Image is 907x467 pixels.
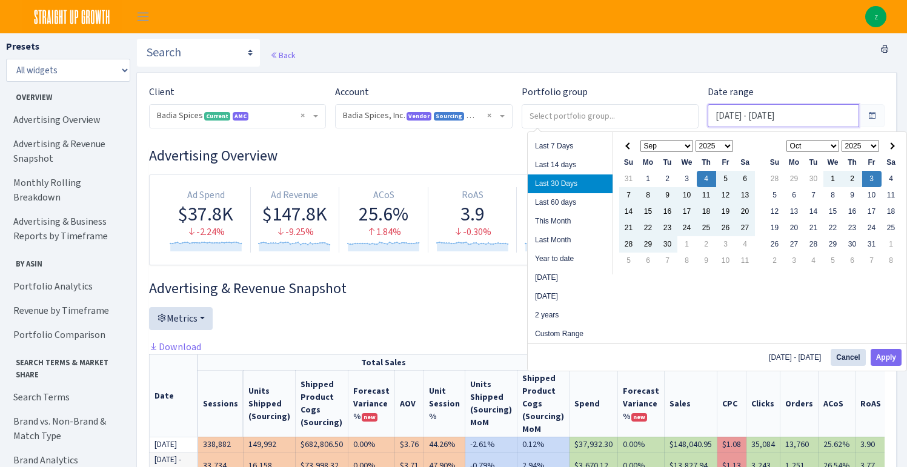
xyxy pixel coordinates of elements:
[7,253,127,270] span: By ASIN
[639,253,658,269] td: 6
[819,437,856,452] td: 25.62%
[823,236,843,253] td: 29
[150,105,325,128] span: Badia Spices <span class="badge badge-success">Current</span><span class="badge badge-primary" da...
[785,236,804,253] td: 27
[335,85,369,99] label: Account
[362,413,377,422] span: new
[528,174,613,193] li: Last 30 Days
[344,188,423,202] div: ACoS
[697,253,716,269] td: 9
[7,87,127,103] span: Overview
[570,370,618,437] th: Spend
[862,253,882,269] td: 7
[736,187,755,204] td: 13
[785,220,804,236] td: 20
[716,204,736,220] td: 19
[804,187,823,204] td: 7
[619,253,639,269] td: 5
[517,370,570,437] th: Shipped Product Cogs (Sourcing) MoM
[7,352,127,380] span: Search Terms & Market Share
[765,171,785,187] td: 28
[746,370,780,437] th: Clicks
[765,154,785,171] th: Su
[433,225,512,239] div: -0.30%
[804,220,823,236] td: 21
[882,187,901,204] td: 11
[804,204,823,220] td: 14
[618,437,665,452] td: 0.00%
[301,110,305,122] span: Remove all items
[244,437,296,452] td: 149,992
[407,112,431,121] span: Vendor
[785,171,804,187] td: 29
[843,220,862,236] td: 23
[149,307,213,330] button: Metrics
[765,220,785,236] td: 19
[296,437,348,452] td: $682,806.50
[619,236,639,253] td: 28
[6,39,39,54] label: Presets
[736,171,755,187] td: 6
[658,236,677,253] td: 30
[717,437,746,452] td: $1.08
[746,437,780,452] td: 35,084
[6,385,127,409] a: Search Terms
[665,370,717,437] th: Sales
[465,437,517,452] td: -2.61%
[256,225,334,239] div: -9.25%
[823,253,843,269] td: 5
[843,187,862,204] td: 9
[871,349,902,366] button: Apply
[150,437,198,452] td: [DATE]
[434,112,464,121] span: Sourcing
[6,171,127,210] a: Monthly Rolling Breakdown
[843,204,862,220] td: 16
[395,370,424,437] th: AOV
[716,220,736,236] td: 26
[882,154,901,171] th: Sa
[780,370,819,437] th: Orders
[522,105,698,127] input: Select portfolio group...
[736,236,755,253] td: 4
[697,187,716,204] td: 11
[697,204,716,220] td: 18
[716,253,736,269] td: 10
[244,370,296,437] th: Units Shipped (Sourcing)
[344,202,423,225] div: 25.6%
[256,202,334,225] div: $147.8K
[736,220,755,236] td: 27
[128,7,158,27] button: Toggle navigation
[639,154,658,171] th: Mo
[765,204,785,220] td: 12
[522,225,600,239] div: -7%
[736,154,755,171] th: Sa
[424,370,465,437] th: Unit Session %
[528,287,613,306] li: [DATE]
[765,236,785,253] td: 26
[882,236,901,253] td: 1
[198,354,570,370] th: Total Sales
[658,220,677,236] td: 23
[780,437,819,452] td: 13,760
[344,225,423,239] div: 1.84%
[823,220,843,236] td: 22
[716,171,736,187] td: 5
[658,253,677,269] td: 7
[831,349,865,366] button: Cancel
[631,413,647,422] span: new
[619,204,639,220] td: 14
[433,202,512,225] div: 3.9
[296,370,348,437] th: Shipped Product Cogs (Sourcing)
[528,156,613,174] li: Last 14 days
[862,187,882,204] td: 10
[677,236,697,253] td: 1
[6,108,127,132] a: Advertising Overview
[804,236,823,253] td: 28
[804,171,823,187] td: 30
[785,154,804,171] th: Mo
[149,147,885,165] h3: Widget #1
[256,188,334,202] div: Ad Revenue
[697,220,716,236] td: 25
[665,437,717,452] td: $148,040.95
[639,187,658,204] td: 8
